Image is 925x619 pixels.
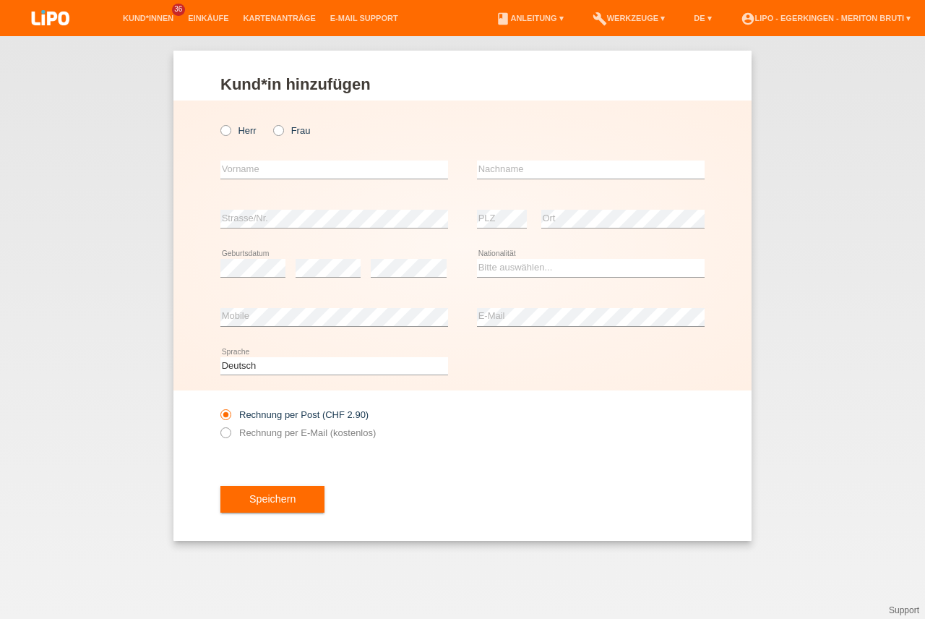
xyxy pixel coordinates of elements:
input: Rechnung per E-Mail (kostenlos) [220,427,230,445]
a: LIPO pay [14,30,87,40]
a: account_circleLIPO - Egerkingen - Meriton Bruti ▾ [733,14,918,22]
a: Einkäufe [181,14,236,22]
input: Herr [220,125,230,135]
a: Support [889,605,919,615]
a: E-Mail Support [323,14,405,22]
span: 36 [172,4,185,16]
label: Rechnung per E-Mail (kostenlos) [220,427,376,438]
a: bookAnleitung ▾ [489,14,570,22]
a: buildWerkzeuge ▾ [585,14,673,22]
label: Frau [273,125,310,136]
h1: Kund*in hinzufügen [220,75,705,93]
button: Speichern [220,486,324,513]
a: Kund*innen [116,14,181,22]
a: Kartenanträge [236,14,323,22]
label: Herr [220,125,257,136]
a: DE ▾ [687,14,718,22]
input: Rechnung per Post (CHF 2.90) [220,409,230,427]
input: Frau [273,125,283,135]
i: account_circle [741,12,755,26]
span: Speichern [249,493,296,505]
i: build [593,12,607,26]
label: Rechnung per Post (CHF 2.90) [220,409,369,420]
i: book [496,12,510,26]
